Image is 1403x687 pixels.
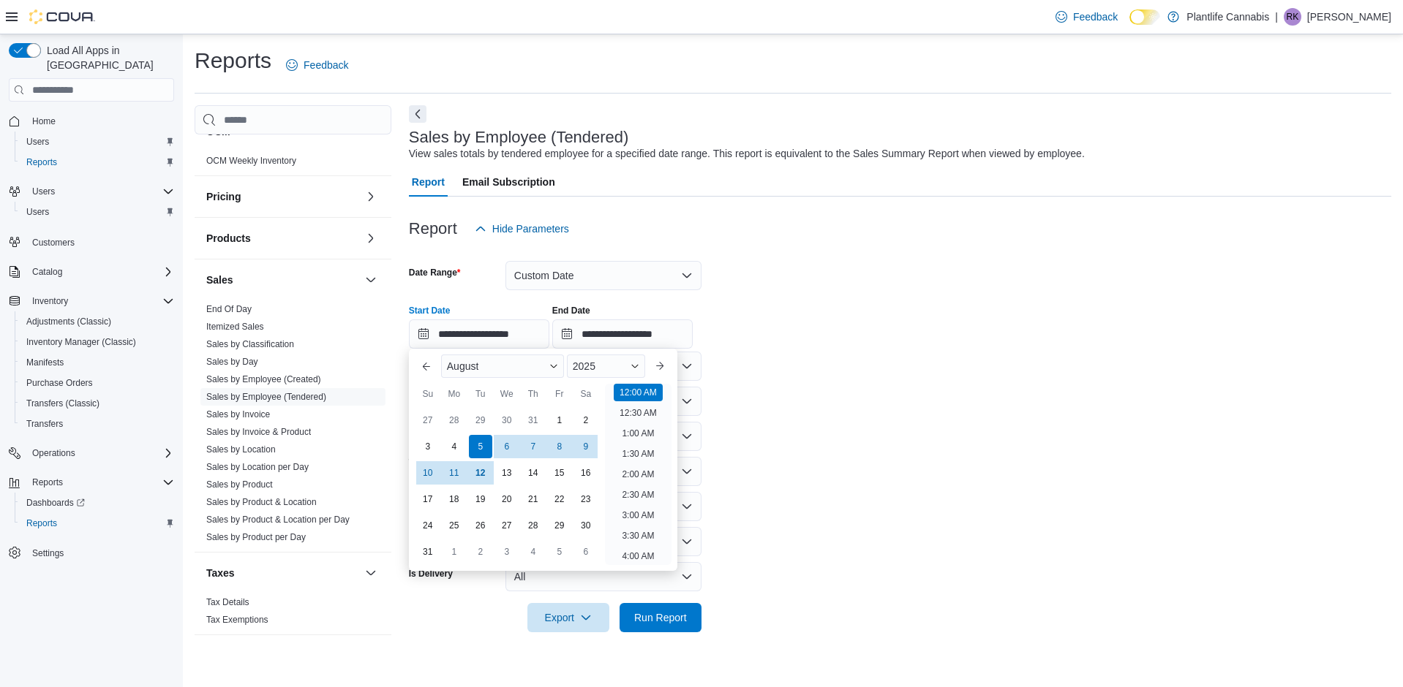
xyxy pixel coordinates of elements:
button: Transfers [15,414,180,434]
a: Purchase Orders [20,374,99,392]
div: Fr [548,382,571,406]
span: Users [26,183,174,200]
li: 12:30 AM [614,404,663,422]
span: Adjustments (Classic) [26,316,111,327]
button: Pricing [362,188,380,205]
span: Transfers (Classic) [26,398,99,409]
a: Sales by Product & Location per Day [206,515,350,525]
span: Sales by Employee (Tendered) [206,391,326,403]
span: Users [32,186,55,197]
button: Products [362,229,380,247]
button: Users [15,202,180,222]
div: day-4 [443,435,466,458]
p: [PERSON_NAME] [1307,8,1391,26]
div: Button. Open the month selector. August is currently selected. [441,354,564,378]
button: Reports [15,152,180,172]
span: Home [32,115,56,127]
span: Customers [26,232,174,251]
div: day-13 [495,461,519,485]
div: Mo [443,382,466,406]
button: Sales [206,273,359,287]
div: day-12 [469,461,492,485]
span: Inventory Manager (Classic) [20,333,174,351]
span: Users [26,206,49,218]
p: Plantlife Cannabis [1186,8,1269,26]
span: Users [20,133,174,151]
span: Manifests [26,357,64,368]
button: Taxes [362,564,380,582]
div: Th [522,382,545,406]
img: Cova [29,10,95,24]
button: Catalog [26,263,68,281]
div: day-6 [574,540,598,563]
div: Su [416,382,440,406]
div: day-20 [495,487,519,511]
span: Email Subscription [462,167,555,197]
button: Reports [15,513,180,534]
button: Home [3,110,180,132]
span: RK [1287,8,1299,26]
span: Feedback [1073,10,1118,24]
div: day-1 [548,409,571,432]
li: 1:30 AM [616,445,660,463]
button: Open list of options [681,360,693,372]
div: View sales totals by tendered employee for a specified date range. This report is equivalent to t... [409,146,1085,162]
div: day-17 [416,487,440,511]
span: Sales by Employee (Created) [206,373,321,385]
span: Sales by Product per Day [206,531,306,543]
li: 2:30 AM [616,486,660,504]
p: | [1275,8,1278,26]
a: Sales by Day [206,357,258,367]
button: Operations [26,444,81,462]
h3: Sales by Employee (Tendered) [409,129,629,146]
a: Tax Exemptions [206,615,268,625]
button: Next [409,105,426,123]
a: Transfers [20,415,69,433]
span: Users [26,136,49,148]
label: Date Range [409,267,461,278]
button: Pricing [206,189,359,204]
span: Reports [26,517,57,529]
div: OCM [195,152,391,175]
button: Export [527,603,609,632]
span: August [447,360,479,372]
button: Adjustments (Classic) [15,311,180,332]
span: Purchase Orders [20,374,174,392]
a: Home [26,113,61,130]
div: day-23 [574,487,598,511]
a: Sales by Product [206,479,273,490]
h3: Sales [206,273,233,287]
div: day-26 [469,514,492,537]
button: Previous Month [415,354,438,378]
button: Inventory [26,292,74,310]
span: Sales by Product & Location [206,496,317,508]
button: Catalog [3,262,180,282]
span: Reports [20,515,174,532]
button: Users [15,132,180,152]
span: Tax Exemptions [206,614,268,626]
div: day-28 [443,409,466,432]
span: Tax Details [206,596,249,608]
span: Home [26,112,174,130]
span: Transfers [26,418,63,430]
button: Customers [3,231,180,252]
a: Customers [26,234,80,251]
span: OCM Weekly Inventory [206,155,296,167]
div: day-1 [443,540,466,563]
div: day-8 [548,435,571,458]
span: Inventory Manager (Classic) [26,336,136,348]
span: Dashboards [20,494,174,512]
button: Open list of options [681,430,693,442]
div: day-7 [522,435,545,458]
a: Sales by Classification [206,339,294,349]
a: Manifests [20,354,69,371]
h1: Reports [195,46,271,75]
button: Products [206,231,359,246]
a: Sales by Invoice & Product [206,427,311,437]
span: Reports [32,477,63,488]
span: Manifests [20,354,174,371]
span: Sales by Invoice & Product [206,426,311,438]
span: Sales by Day [206,356,258,368]
button: Settings [3,542,180,563]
